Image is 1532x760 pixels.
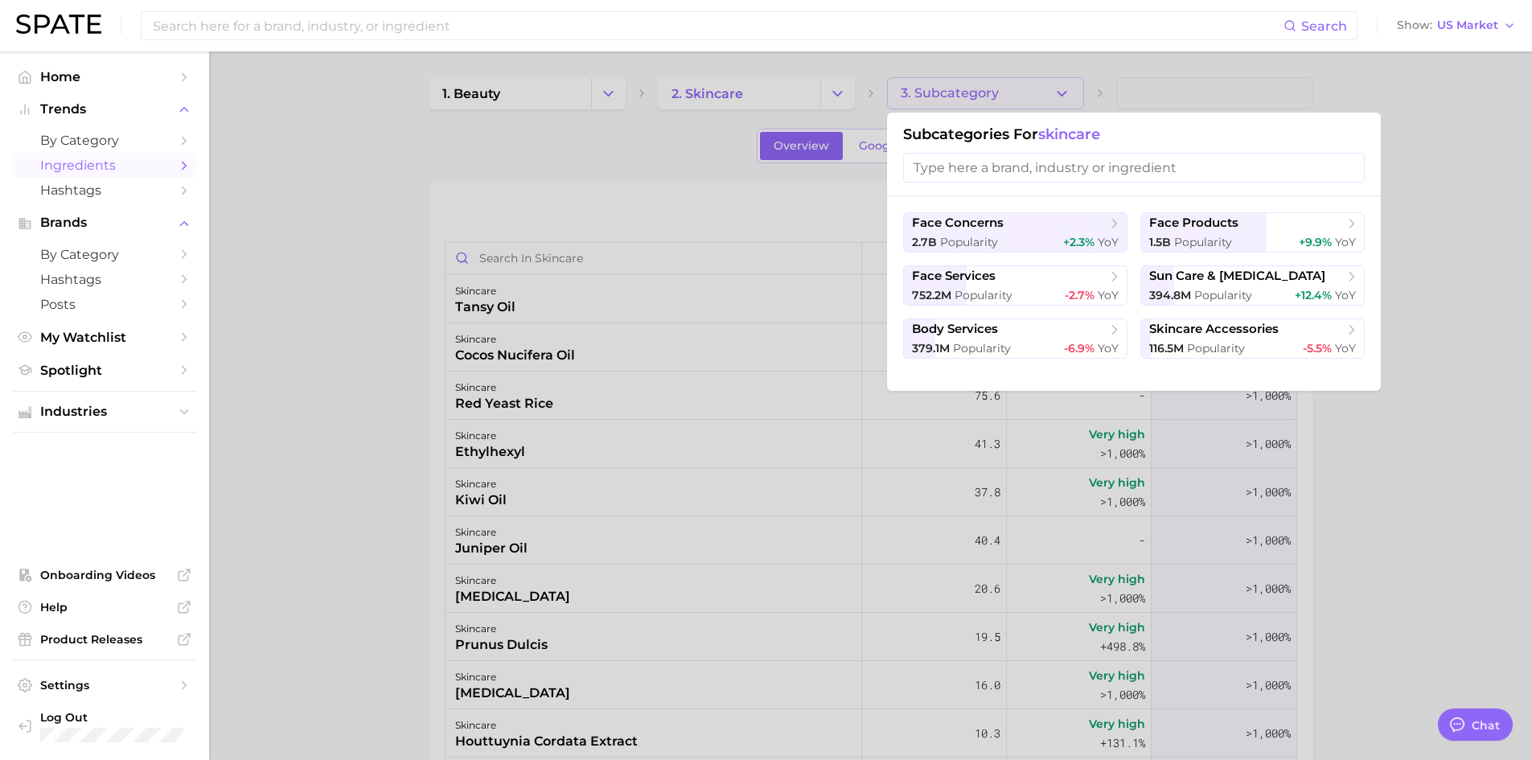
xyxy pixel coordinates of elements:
[1393,15,1520,36] button: ShowUS Market
[40,568,169,582] span: Onboarding Videos
[1303,341,1332,355] span: -5.5%
[40,678,169,692] span: Settings
[953,341,1011,355] span: Popularity
[1149,216,1238,231] span: face products
[1437,21,1498,30] span: US Market
[955,288,1012,302] span: Popularity
[1140,212,1365,253] button: face products1.5b Popularity+9.9% YoY
[13,128,196,153] a: by Category
[13,153,196,178] a: Ingredients
[1149,322,1279,337] span: skincare accessories
[1140,265,1365,306] button: sun care & [MEDICAL_DATA]394.8m Popularity+12.4% YoY
[1194,288,1252,302] span: Popularity
[40,158,169,173] span: Ingredients
[1140,318,1365,359] button: skincare accessories116.5m Popularity-5.5% YoY
[1174,235,1232,249] span: Popularity
[40,272,169,287] span: Hashtags
[40,133,169,148] span: by Category
[912,288,951,302] span: 752.2m
[13,325,196,350] a: My Watchlist
[1335,288,1356,302] span: YoY
[1098,341,1119,355] span: YoY
[40,216,169,230] span: Brands
[13,292,196,317] a: Posts
[1098,288,1119,302] span: YoY
[1301,18,1347,34] span: Search
[13,178,196,203] a: Hashtags
[1397,21,1432,30] span: Show
[40,600,169,614] span: Help
[1335,235,1356,249] span: YoY
[1187,341,1245,355] span: Popularity
[1038,125,1100,143] span: skincare
[13,211,196,235] button: Brands
[40,632,169,647] span: Product Releases
[40,710,217,725] span: Log Out
[1335,341,1356,355] span: YoY
[1065,288,1095,302] span: -2.7%
[912,322,998,337] span: body services
[912,235,937,249] span: 2.7b
[40,183,169,198] span: Hashtags
[1299,235,1332,249] span: +9.9%
[903,212,1127,253] button: face concerns2.7b Popularity+2.3% YoY
[13,627,196,651] a: Product Releases
[16,14,101,34] img: SPATE
[40,297,169,312] span: Posts
[903,153,1365,183] input: Type here a brand, industry or ingredient
[1149,269,1325,284] span: sun care & [MEDICAL_DATA]
[912,341,950,355] span: 379.1m
[13,242,196,267] a: by Category
[903,318,1127,359] button: body services379.1m Popularity-6.9% YoY
[40,69,169,84] span: Home
[13,673,196,697] a: Settings
[1149,341,1184,355] span: 116.5m
[40,102,169,117] span: Trends
[40,363,169,378] span: Spotlight
[903,125,1365,143] h1: Subcategories for
[13,705,196,747] a: Log out. Currently logged in with e-mail samantha.calcagni@loreal.com.
[13,97,196,121] button: Trends
[13,563,196,587] a: Onboarding Videos
[13,64,196,89] a: Home
[1064,341,1095,355] span: -6.9%
[1295,288,1332,302] span: +12.4%
[940,235,998,249] span: Popularity
[1149,288,1191,302] span: 394.8m
[13,267,196,292] a: Hashtags
[40,247,169,262] span: by Category
[1149,235,1171,249] span: 1.5b
[40,405,169,419] span: Industries
[13,358,196,383] a: Spotlight
[912,269,996,284] span: face services
[912,216,1004,231] span: face concerns
[40,330,169,345] span: My Watchlist
[1098,235,1119,249] span: YoY
[1063,235,1095,249] span: +2.3%
[13,595,196,619] a: Help
[13,400,196,424] button: Industries
[903,265,1127,306] button: face services752.2m Popularity-2.7% YoY
[151,12,1284,39] input: Search here for a brand, industry, or ingredient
